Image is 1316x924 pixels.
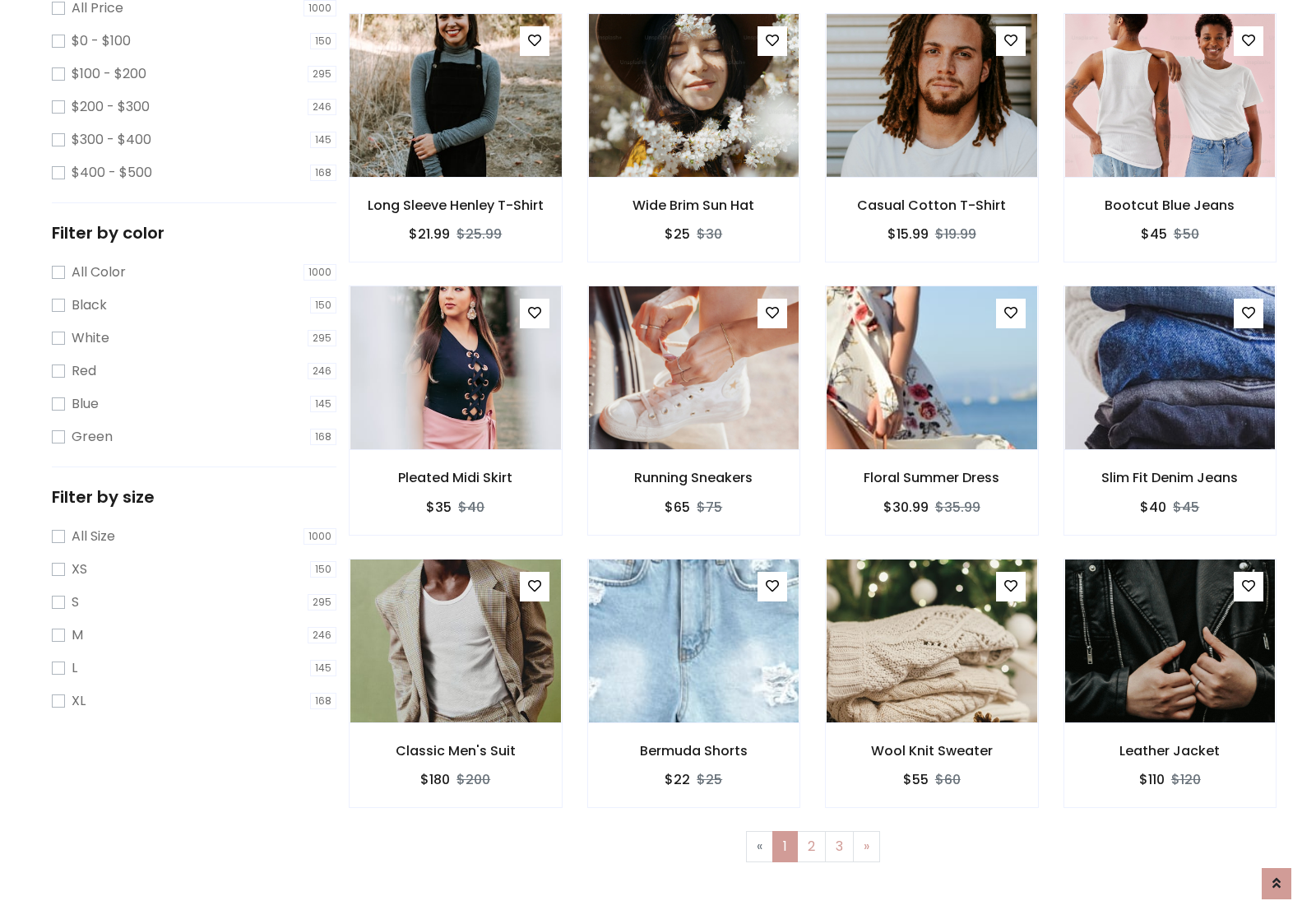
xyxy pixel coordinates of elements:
label: $300 - $400 [72,130,151,150]
h6: Casual Cotton T-Shirt [826,197,1038,213]
del: $30 [697,225,722,244]
h6: Bermuda Shorts [588,743,800,759]
h6: Wide Brim Sun Hat [588,197,800,213]
h5: Filter by size [52,487,336,507]
span: 295 [308,66,336,82]
del: $25.99 [456,225,502,244]
a: 2 [797,831,826,862]
h6: $15.99 [887,226,929,242]
label: XS [72,560,87,579]
span: 168 [310,693,336,709]
h6: $110 [1139,772,1165,787]
h6: $21.99 [409,226,450,242]
h6: Running Sneakers [588,470,800,485]
span: 246 [308,363,336,379]
span: 1000 [304,264,336,281]
a: 3 [825,831,854,862]
label: $0 - $100 [72,31,131,51]
label: XL [72,691,86,711]
del: $120 [1171,770,1201,789]
h5: Filter by color [52,223,336,243]
label: Green [72,427,113,447]
del: $200 [456,770,490,789]
span: 295 [308,594,336,611]
span: 150 [310,297,336,313]
h6: $55 [903,772,929,787]
h6: $30.99 [883,499,929,515]
span: 145 [310,132,336,148]
span: 150 [310,33,336,49]
label: $100 - $200 [72,64,146,84]
label: M [72,625,83,645]
span: 246 [308,99,336,115]
a: Next [853,831,880,862]
del: $75 [697,498,722,517]
h6: $22 [665,772,690,787]
del: $25 [697,770,722,789]
span: 246 [308,627,336,643]
span: 145 [310,660,336,676]
del: $45 [1173,498,1199,517]
span: 1000 [304,528,336,545]
h6: $25 [665,226,690,242]
nav: Page navigation [361,831,1264,862]
h6: Slim Fit Denim Jeans [1064,470,1277,485]
h6: Wool Knit Sweater [826,743,1038,759]
span: 145 [310,396,336,412]
label: White [72,328,109,348]
del: $19.99 [935,225,976,244]
span: 295 [308,330,336,346]
h6: Floral Summer Dress [826,470,1038,485]
label: $200 - $300 [72,97,150,117]
del: $40 [458,498,484,517]
h6: $40 [1140,499,1166,515]
h6: Classic Men's Suit [350,743,562,759]
h6: $45 [1141,226,1167,242]
span: 168 [310,429,336,445]
h6: $65 [665,499,690,515]
h6: Leather Jacket [1064,743,1277,759]
label: Black [72,295,107,315]
h6: $35 [426,499,452,515]
span: » [864,837,869,856]
span: 168 [310,165,336,181]
h6: Pleated Midi Skirt [350,470,562,485]
h6: Bootcut Blue Jeans [1064,197,1277,213]
del: $35.99 [935,498,980,517]
del: $60 [935,770,961,789]
del: $50 [1174,225,1199,244]
label: All Color [72,262,126,282]
label: L [72,658,77,678]
label: All Size [72,527,115,546]
span: 150 [310,561,336,578]
a: 1 [772,831,798,862]
h6: $180 [420,772,450,787]
label: S [72,592,79,612]
label: Blue [72,394,99,414]
h6: Long Sleeve Henley T-Shirt [350,197,562,213]
label: $400 - $500 [72,163,152,183]
label: Red [72,361,96,381]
